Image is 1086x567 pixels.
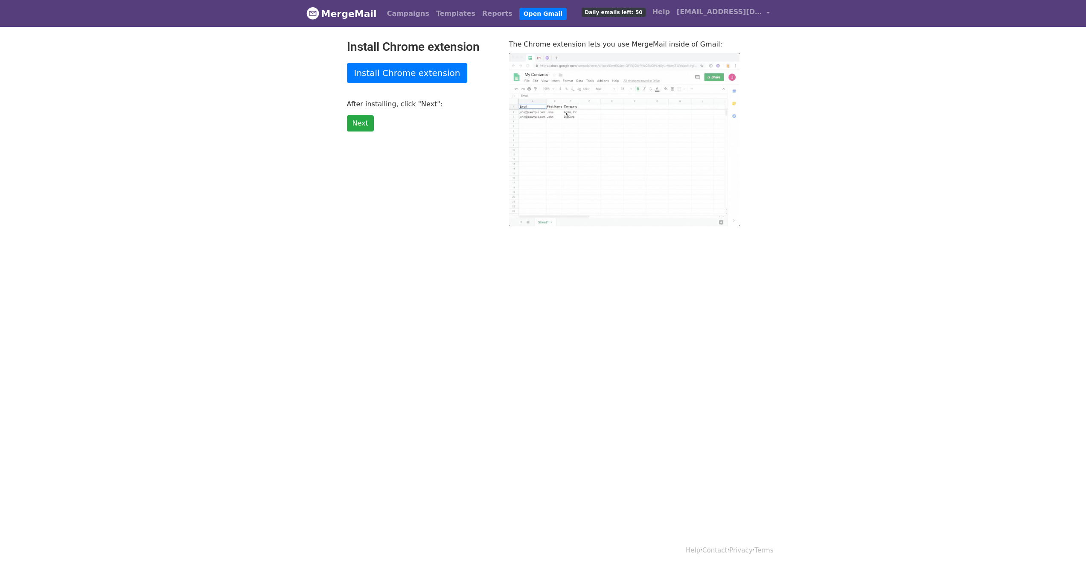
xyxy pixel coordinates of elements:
a: Install Chrome extension [347,63,468,83]
a: Next [347,115,374,132]
a: Open Gmail [519,8,567,20]
h2: Install Chrome extension [347,40,496,54]
a: Help [649,3,673,20]
a: Privacy [729,547,752,554]
a: [EMAIL_ADDRESS][DOMAIN_NAME] [673,3,773,23]
a: Help [686,547,700,554]
a: Reports [479,5,516,22]
span: [EMAIL_ADDRESS][DOMAIN_NAME] [677,7,762,17]
p: The Chrome extension lets you use MergeMail inside of Gmail: [509,40,740,49]
span: Daily emails left: 50 [582,8,645,17]
a: MergeMail [306,5,377,23]
p: After installing, click "Next": [347,99,496,108]
a: Contact [702,547,727,554]
img: MergeMail logo [306,7,319,20]
a: Templates [433,5,479,22]
a: Terms [754,547,773,554]
a: Daily emails left: 50 [578,3,649,20]
a: Campaigns [384,5,433,22]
